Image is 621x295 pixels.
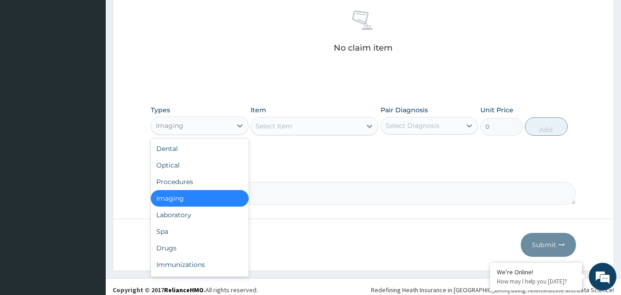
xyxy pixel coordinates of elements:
[525,117,568,136] button: Add
[48,52,154,64] div: Chat with us now
[151,106,170,114] label: Types
[113,286,205,294] strong: Copyright © 2017 .
[53,89,127,182] span: We're online!
[151,273,249,289] div: Others
[151,174,249,190] div: Procedures
[151,240,249,256] div: Drugs
[371,285,614,295] div: Redefining Heath Insurance in [GEOGRAPHIC_DATA] using Telemedicine and Data Science!
[17,46,37,69] img: d_794563401_company_1708531726252_794563401
[5,197,175,229] textarea: Type your message and hit 'Enter'
[386,121,439,130] div: Select Diagnosis
[521,233,576,257] button: Submit
[156,121,183,130] div: Imaging
[151,5,173,27] div: Minimize live chat window
[251,105,266,115] label: Item
[151,157,249,174] div: Optical
[151,140,249,157] div: Dental
[151,223,249,240] div: Spa
[151,190,249,207] div: Imaging
[480,105,513,115] label: Unit Price
[164,286,204,294] a: RelianceHMO
[334,43,393,52] p: No claim item
[256,121,292,131] div: Select Item
[497,278,575,285] p: How may I help you today?
[151,169,576,177] label: Comment
[151,207,249,223] div: Laboratory
[151,256,249,273] div: Immunizations
[381,105,428,115] label: Pair Diagnosis
[497,268,575,276] div: We're Online!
